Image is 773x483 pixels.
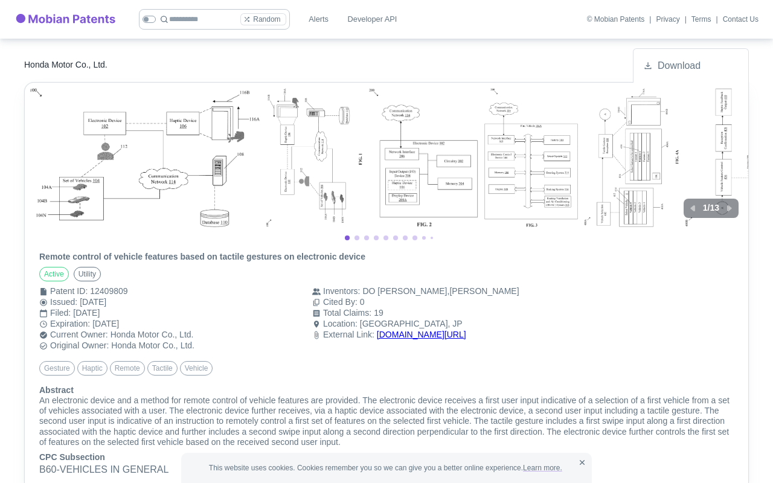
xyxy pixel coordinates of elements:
div: Location : [323,319,358,330]
h6: Abstract [39,385,734,395]
span: Download [658,59,701,73]
span: vehicle [181,363,213,374]
div: [DATE] [73,308,293,318]
div: remote [110,361,145,376]
span: haptic [78,363,107,374]
img: US12409809-20250909-D00001.png [265,88,363,228]
span: remote [111,363,144,374]
div: Expiration : [50,319,90,330]
div: 12409809 [90,286,293,296]
a: [DOMAIN_NAME][URL] [377,330,466,339]
p: An electronic device and a method for remote control of vehicle features are provided. The electr... [39,395,734,447]
span: This website uses cookies. Cookies remember you so we can give you a better online experience. [209,462,564,473]
a: Download [643,59,748,73]
span: gesture [40,363,74,374]
div: Patent ID : [50,286,88,297]
div: [DATE] [92,319,293,329]
a: [PERSON_NAME] [449,286,519,296]
a: Honda Motor Co., Ltd. [111,341,194,350]
div: tactile [147,361,178,376]
p: B60 - VEHICLES IN GENERAL [39,462,734,477]
div: Cited By : [323,297,358,308]
h6: Remote control of vehicle features based on tactile gestures on electronic device [39,252,734,262]
div: | [649,14,651,25]
a: DO [PERSON_NAME] [362,286,447,296]
div: Original Owner : [50,341,109,351]
div: Inventors : [323,286,360,297]
img: US12409809-20250909-D00004.png [583,88,679,228]
img: US12409809-20250909-D00003.png [484,88,579,228]
h6: 1 / 13 [703,203,719,213]
div: | [716,14,718,25]
div: Filed : [50,308,71,319]
img: US12409809-20250909-D00002.png [368,88,479,228]
div: 19 [374,308,566,318]
div: , [362,286,566,296]
a: Learn more. [523,464,562,472]
a: Developer API [343,8,402,30]
a: Terms [691,16,711,23]
a: Alerts [300,8,338,30]
div: External Link : [323,330,374,341]
div: haptic [77,361,107,376]
div: gesture [39,361,75,376]
div: [GEOGRAPHIC_DATA], JP [360,319,566,329]
button: Random [240,13,286,25]
div: | [685,14,687,25]
h6: CPC Subsection [39,452,734,462]
div: © Mobian Patents [587,16,645,23]
img: US12409809-20250909-D00000.png [30,88,260,228]
div: 0 [360,297,566,307]
a: Privacy [656,16,679,23]
div: [DATE] [80,297,293,307]
div: Current Owner : [50,330,108,341]
a: Honda Motor Co., Ltd. [24,50,107,80]
a: Honda Motor Co., Ltd. [111,330,194,339]
div: Total Claims : [323,308,371,319]
div: Issued : [50,297,77,308]
div: vehicle [180,361,213,376]
a: Contact Us [723,16,759,23]
span: tactile [148,363,177,374]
